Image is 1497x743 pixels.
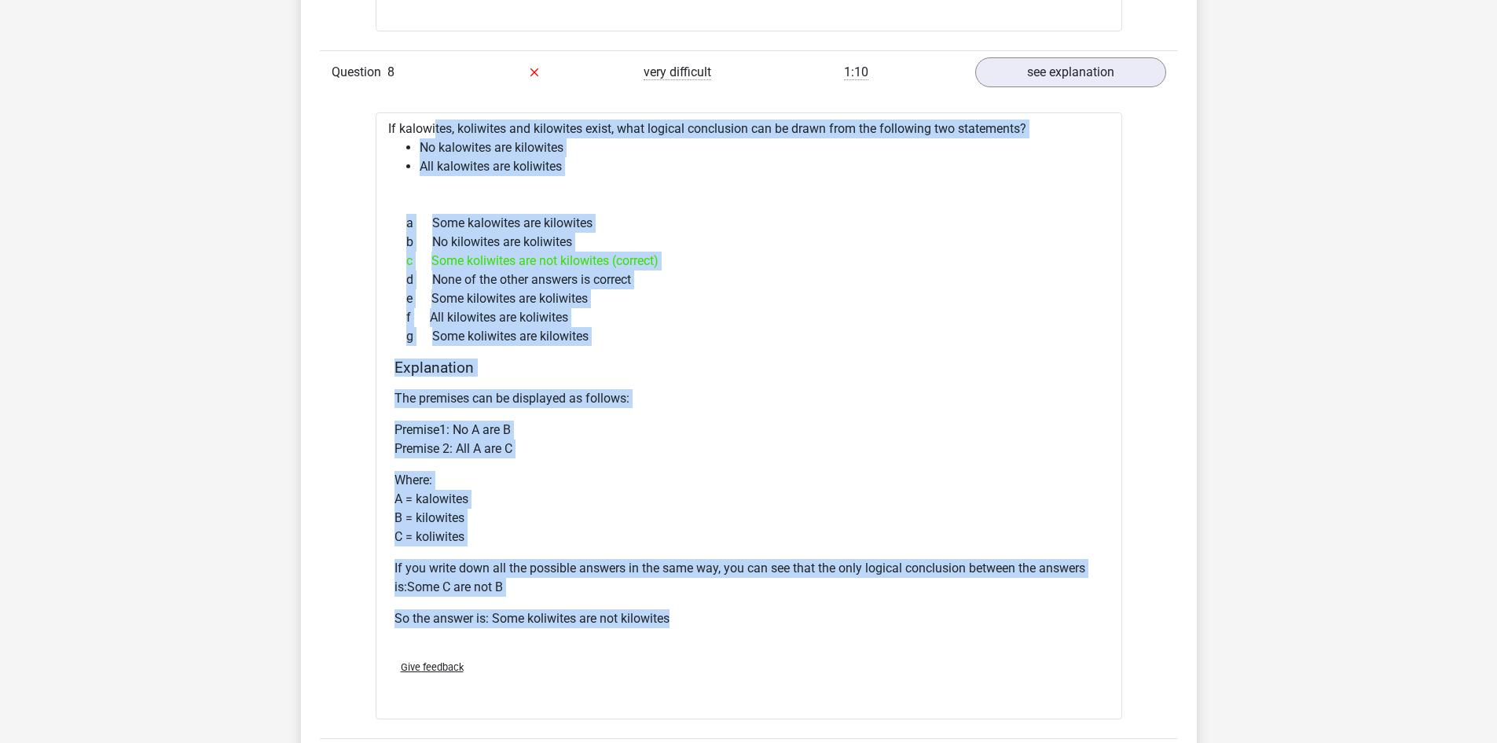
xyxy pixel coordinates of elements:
div: Some kalowites are kilowites [394,214,1103,233]
span: c [406,252,431,270]
span: 8 [387,64,394,79]
span: g [406,327,432,346]
span: b [406,233,432,252]
p: The premises can be displayed as follows: [394,389,1103,408]
li: No kalowites are kilowites [420,138,1110,157]
a: see explanation [975,57,1166,87]
div: If kalowites, koliwites and kilowites exist, what logical conclusion can be drawn from the follow... [376,112,1122,719]
div: Some koliwites are not kilowites (correct) [394,252,1103,270]
p: So the answer is: Some koliwites are not kilowites [394,609,1103,628]
div: All kilowites are koliwites [394,308,1103,327]
p: If you write down all the possible answers in the same way, you can see that the only logical con... [394,559,1103,597]
span: very difficult [644,64,711,80]
span: d [406,270,432,289]
div: None of the other answers is correct [394,270,1103,289]
span: Question [332,63,387,82]
span: e [406,289,431,308]
div: Some koliwites are kilowites [394,327,1103,346]
div: Some kilowites are koliwites [394,289,1103,308]
p: Where: A = kalowites B = kilowites C = koliwites [394,471,1103,546]
span: f [406,308,430,327]
span: Give feedback [401,661,464,673]
p: Premise1: No A are B Premise 2: All A are C [394,421,1103,458]
li: All kalowites are koliwites [420,157,1110,176]
div: No kilowites are koliwites [394,233,1103,252]
h4: Explanation [394,359,1103,377]
span: 1:10 [844,64,868,80]
span: a [406,214,432,233]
